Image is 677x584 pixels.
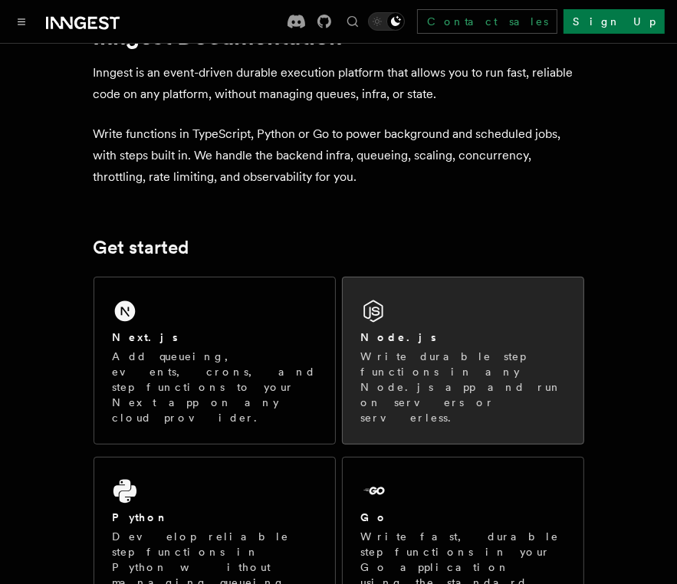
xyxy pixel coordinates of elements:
p: Write durable step functions in any Node.js app and run on servers or serverless. [361,349,565,425]
p: Inngest is an event-driven durable execution platform that allows you to run fast, reliable code ... [94,62,584,105]
h2: Go [361,510,389,525]
a: Sign Up [564,9,665,34]
p: Write functions in TypeScript, Python or Go to power background and scheduled jobs, with steps bu... [94,123,584,188]
button: Find something... [343,12,362,31]
button: Toggle dark mode [368,12,405,31]
a: Node.jsWrite durable step functions in any Node.js app and run on servers or serverless. [342,277,584,445]
a: Next.jsAdd queueing, events, crons, and step functions to your Next app on any cloud provider. [94,277,336,445]
h2: Next.js [113,330,179,345]
h2: Python [113,510,169,525]
a: Get started [94,237,189,258]
p: Add queueing, events, crons, and step functions to your Next app on any cloud provider. [113,349,317,425]
a: Contact sales [417,9,557,34]
h2: Node.js [361,330,437,345]
button: Toggle navigation [12,12,31,31]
